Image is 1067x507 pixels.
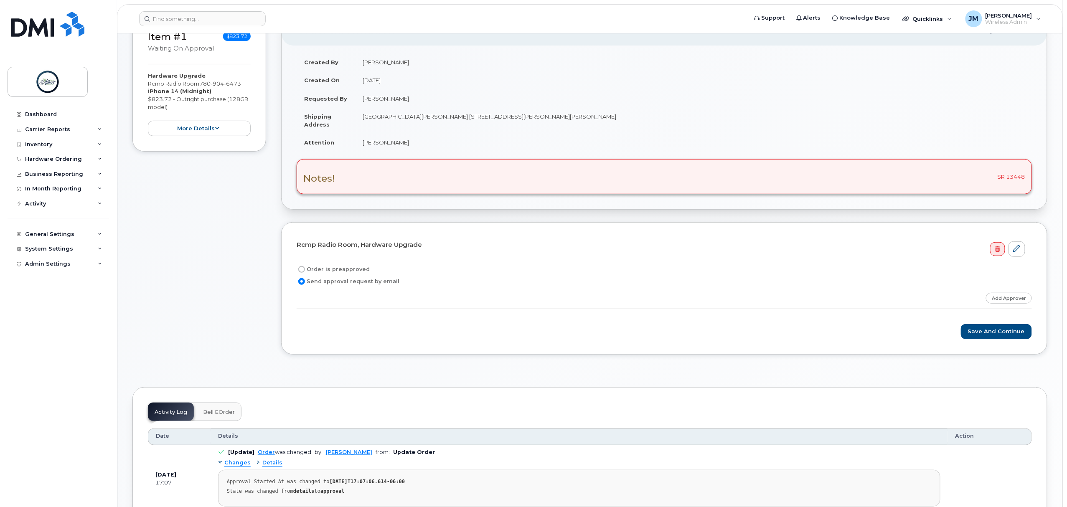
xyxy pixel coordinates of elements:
[303,173,335,184] h3: Notes!
[297,159,1032,194] div: SR 13448
[790,10,827,26] a: Alerts
[199,80,241,87] span: 780
[148,45,214,52] small: Waiting On Approval
[315,449,323,455] span: by:
[304,139,334,146] strong: Attention
[961,324,1032,340] button: Save and Continue
[218,432,238,440] span: Details
[139,11,266,26] input: Find something...
[223,32,251,41] span: $823.72
[297,276,399,286] label: Send approval request by email
[355,107,1032,133] td: [GEOGRAPHIC_DATA][PERSON_NAME] [STREET_ADDRESS][PERSON_NAME][PERSON_NAME]
[355,133,1032,152] td: [PERSON_NAME]
[148,88,211,94] strong: iPhone 14 (Midnight)
[148,121,251,136] button: more details
[211,80,224,87] span: 904
[986,12,1032,19] span: [PERSON_NAME]
[228,449,254,455] b: [Update]
[827,10,896,26] a: Knowledge Base
[148,31,187,43] a: Item #1
[304,95,347,102] strong: Requested By
[148,72,206,79] strong: Hardware Upgrade
[304,113,331,128] strong: Shipping Address
[948,428,1032,445] th: Action
[298,278,305,285] input: Send approval request by email
[227,488,932,494] div: State was changed from to
[355,71,1032,89] td: [DATE]
[840,14,890,22] span: Knowledge Base
[224,459,251,467] span: Changes
[960,10,1047,27] div: Jayden Melnychuk
[258,449,275,455] a: Order
[298,266,305,273] input: Order is preapproved
[393,449,435,455] b: Update Order
[326,449,372,455] a: [PERSON_NAME]
[803,14,821,22] span: Alerts
[203,409,235,416] span: Bell eOrder
[293,488,315,494] strong: details
[761,14,785,22] span: Support
[304,59,338,66] strong: Created By
[156,432,169,440] span: Date
[227,479,932,485] div: Approval Started At was changed to
[897,10,958,27] div: Quicklinks
[148,72,251,136] div: Rcmp Radio Room $823.72 - Outright purchase (128GB model)
[355,53,1032,71] td: [PERSON_NAME]
[155,479,203,487] div: 17:07
[262,459,282,467] span: Details
[297,24,988,36] h2: Order Information
[355,89,1032,108] td: [PERSON_NAME]
[155,472,176,478] b: [DATE]
[297,264,370,274] label: Order is preapproved
[258,449,311,455] div: was changed
[969,14,979,24] span: JM
[320,488,345,494] strong: approval
[224,80,241,87] span: 6473
[986,19,1032,25] span: Wireless Admin
[304,77,340,84] strong: Created On
[913,15,943,22] span: Quicklinks
[986,293,1032,303] a: Add Approver
[330,479,405,484] strong: [DATE]T17:07:06.614-06:00
[297,241,1025,248] h4: Rcmp Radio Room, Hardware Upgrade
[376,449,390,455] span: from:
[748,10,790,26] a: Support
